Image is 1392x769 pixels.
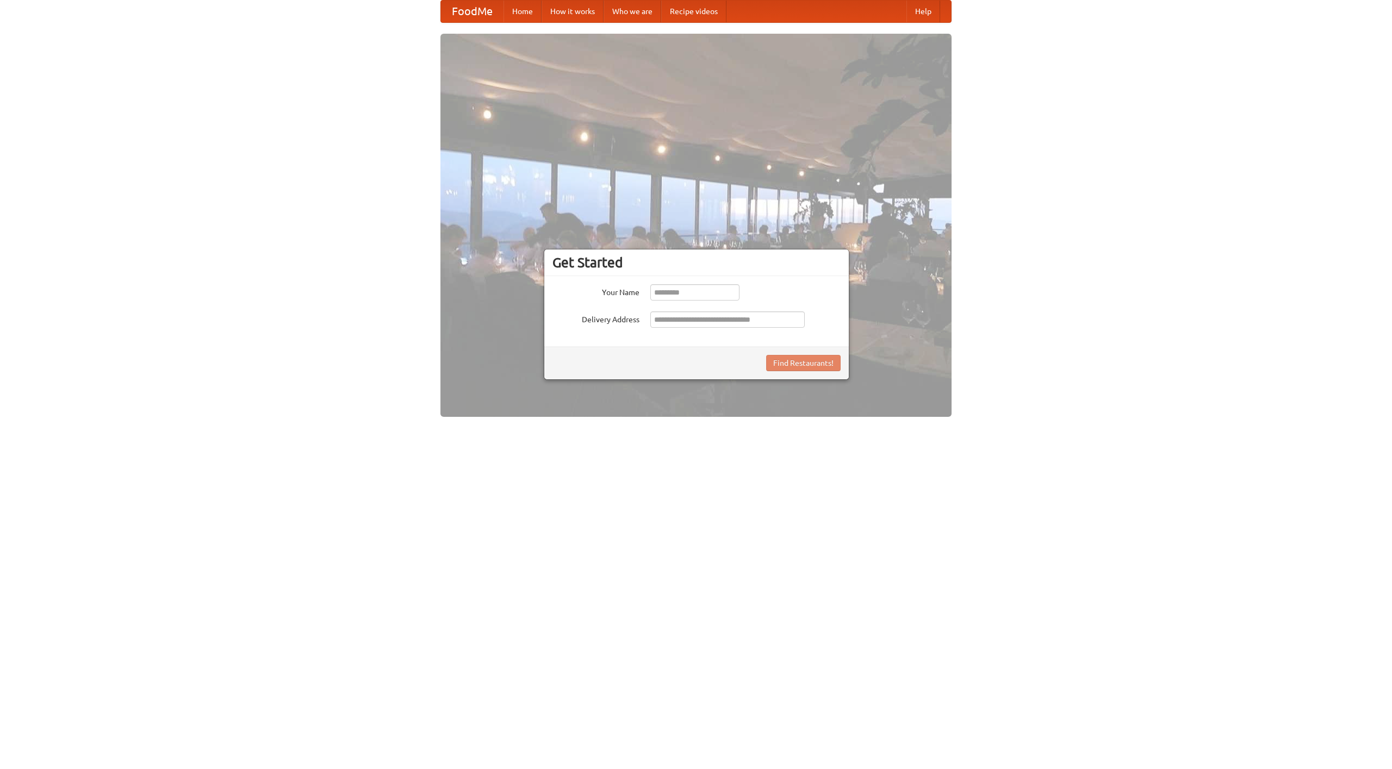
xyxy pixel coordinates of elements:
a: Recipe videos [661,1,726,22]
a: Help [906,1,940,22]
button: Find Restaurants! [766,355,841,371]
h3: Get Started [552,254,841,271]
a: FoodMe [441,1,504,22]
label: Your Name [552,284,639,298]
label: Delivery Address [552,311,639,325]
a: Home [504,1,542,22]
a: How it works [542,1,604,22]
a: Who we are [604,1,661,22]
